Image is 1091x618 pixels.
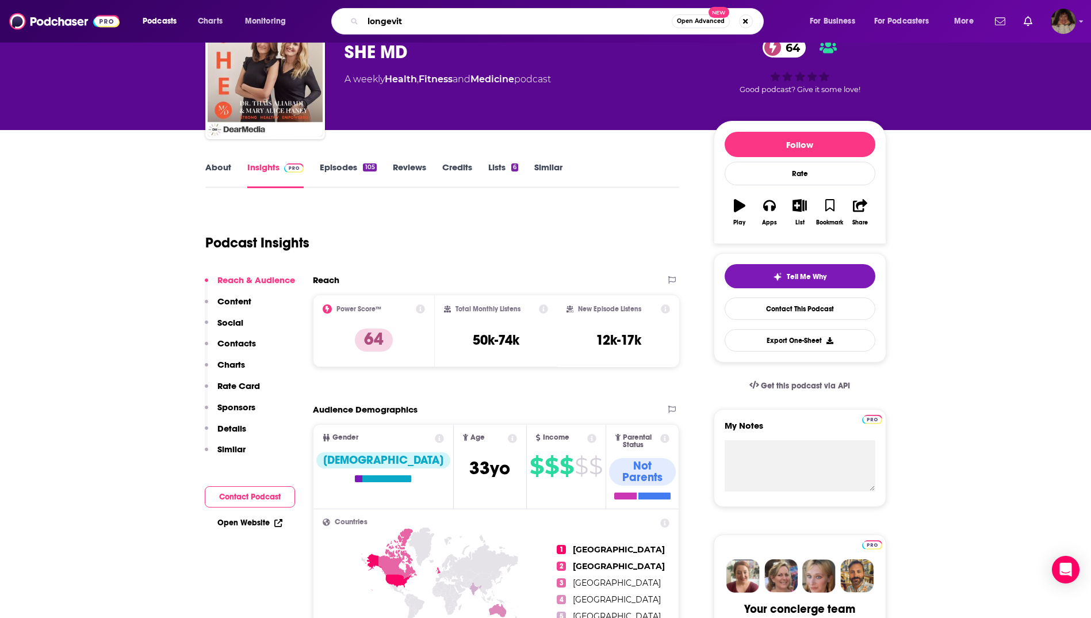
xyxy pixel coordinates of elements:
img: Barbara Profile [764,559,798,593]
a: Charts [190,12,229,30]
img: Jon Profile [840,559,874,593]
div: Open Intercom Messenger [1052,556,1079,583]
img: Podchaser Pro [284,163,304,173]
span: Income [543,434,569,441]
span: More [954,13,974,29]
p: Reach & Audience [217,274,295,285]
div: Search podcasts, credits, & more... [342,8,775,35]
a: Get this podcast via API [740,372,860,400]
div: List [795,219,805,226]
h3: 12k-17k [596,331,641,349]
span: 4 [557,595,566,604]
button: Export One-Sheet [725,329,875,352]
a: Contact This Podcast [725,297,875,320]
div: [DEMOGRAPHIC_DATA] [316,452,450,468]
button: Rate Card [205,380,260,402]
button: Sponsors [205,402,255,423]
p: Social [217,317,243,328]
span: Tell Me Why [787,272,826,281]
a: 64 [763,37,806,58]
span: Charts [198,13,223,29]
a: InsightsPodchaser Pro [247,162,304,188]
button: Details [205,423,246,444]
h2: Power Score™ [336,305,381,313]
button: Contact Podcast [205,486,295,508]
a: About [205,162,231,188]
span: For Podcasters [874,13,929,29]
button: tell me why sparkleTell Me Why [725,264,875,288]
a: Fitness [419,74,453,85]
h2: Reach [313,274,339,285]
span: Monitoring [245,13,286,29]
span: Podcasts [143,13,177,29]
span: 3 [557,578,566,588]
div: Bookmark [816,219,843,226]
a: SHE MD [208,22,323,137]
img: Jules Profile [802,559,836,593]
span: Gender [332,434,358,441]
span: $ [575,457,588,475]
span: 2 [557,562,566,571]
p: Contacts [217,338,256,349]
div: Not Parents [609,458,676,486]
button: Play [725,192,755,233]
p: Details [217,423,246,434]
button: Follow [725,132,875,157]
label: My Notes [725,420,875,440]
span: Age [470,434,485,441]
button: List [784,192,814,233]
img: Sydney Profile [726,559,760,593]
button: Similar [205,444,246,465]
a: Open Website [217,518,282,528]
button: Social [205,317,243,338]
button: Content [205,296,251,317]
button: open menu [802,12,870,30]
span: Logged in as angelport [1051,9,1076,34]
span: Countries [335,518,368,526]
a: Episodes105 [320,162,376,188]
h3: 50k-74k [473,331,519,349]
div: A weekly podcast [344,73,551,86]
span: Get this podcast via API [761,381,850,391]
button: open menu [135,12,192,30]
span: $ [560,457,573,475]
div: Apps [762,219,777,226]
button: open menu [867,12,946,30]
div: 64Good podcast? Give it some love! [714,30,886,101]
a: Show notifications dropdown [990,12,1010,31]
button: Apps [755,192,784,233]
div: Share [852,219,868,226]
span: New [709,7,729,18]
div: Play [733,219,745,226]
span: 64 [774,37,806,58]
p: Rate Card [217,380,260,391]
p: Similar [217,444,246,455]
button: Reach & Audience [205,274,295,296]
img: Podchaser Pro [862,415,882,424]
img: Podchaser - Follow, Share and Rate Podcasts [9,10,120,32]
span: Parental Status [623,434,659,449]
button: open menu [237,12,301,30]
a: Show notifications dropdown [1019,12,1037,31]
p: 64 [355,329,393,352]
span: [GEOGRAPHIC_DATA] [573,594,661,605]
span: $ [545,457,558,475]
span: Open Advanced [677,18,725,24]
img: User Profile [1051,9,1076,34]
a: Reviews [393,162,426,188]
span: and [453,74,470,85]
span: For Business [810,13,855,29]
span: $ [589,457,602,475]
span: Good podcast? Give it some love! [740,85,860,94]
a: Similar [534,162,562,188]
span: $ [530,457,543,475]
a: Medicine [470,74,514,85]
button: open menu [946,12,988,30]
span: 33 yo [469,457,510,479]
a: Pro website [862,413,882,424]
span: [GEOGRAPHIC_DATA] [573,578,661,588]
span: [GEOGRAPHIC_DATA] [573,544,665,555]
div: 6 [511,163,518,171]
a: Health [385,74,417,85]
